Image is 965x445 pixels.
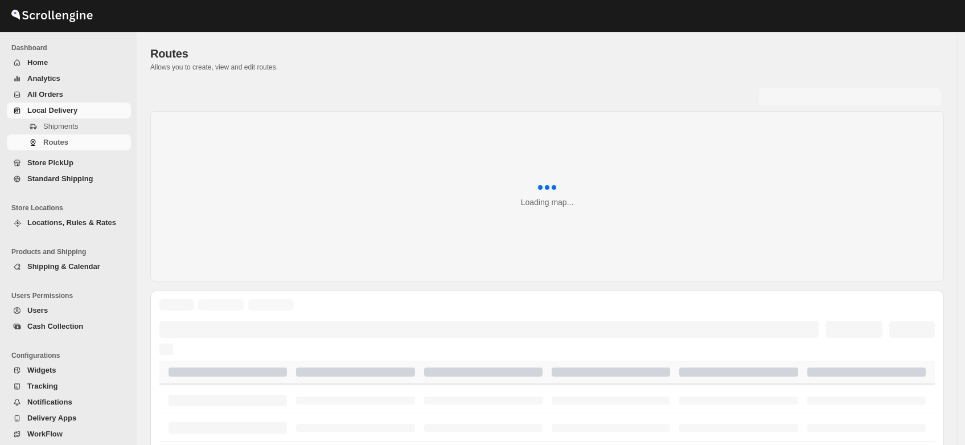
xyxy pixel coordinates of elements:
span: WorkFlow [27,430,63,438]
button: Routes [7,134,131,150]
span: Widgets [27,366,56,374]
button: Locations, Rules & Rates [7,215,131,231]
span: Users [27,306,48,315]
button: Analytics [7,71,131,87]
span: All Orders [27,90,63,99]
span: Shipping & Calendar [27,262,100,271]
span: Home [27,58,48,67]
span: Notifications [27,398,72,406]
span: Configurations [11,351,131,360]
span: Store Locations [11,203,131,213]
span: Analytics [27,74,60,83]
button: Cash Collection [7,319,131,334]
button: Notifications [7,394,131,410]
span: Routes [43,138,68,146]
span: Shipments [43,122,78,130]
button: Users [7,303,131,319]
div: Loading map... [521,197,574,208]
span: Standard Shipping [27,174,93,183]
button: Delivery Apps [7,410,131,426]
span: Store PickUp [27,158,73,167]
button: Shipments [7,119,131,134]
span: Users Permissions [11,291,131,300]
span: Dashboard [11,43,131,52]
span: Cash Collection [27,322,83,330]
button: WorkFlow [7,426,131,442]
button: All Orders [7,87,131,103]
button: Shipping & Calendar [7,259,131,275]
span: Products and Shipping [11,247,131,256]
button: Tracking [7,378,131,394]
button: Home [7,55,131,71]
span: Locations, Rules & Rates [27,218,116,227]
span: Routes [150,47,188,60]
span: Local Delivery [27,106,77,115]
p: Allows you to create, view and edit routes. [150,63,944,72]
button: Widgets [7,362,131,378]
span: Delivery Apps [27,414,76,422]
span: Tracking [27,382,58,390]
